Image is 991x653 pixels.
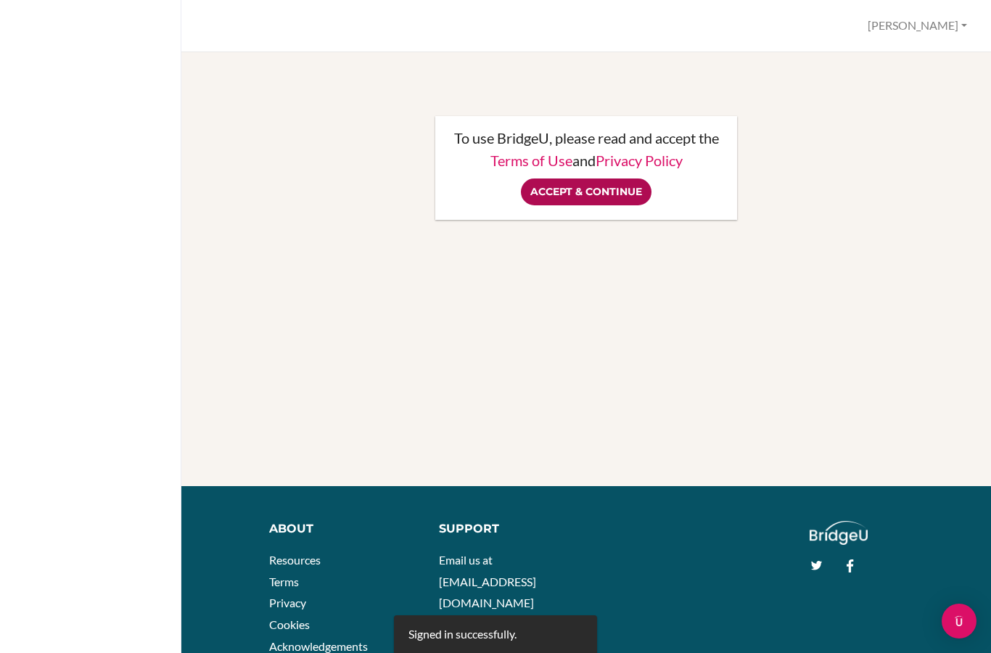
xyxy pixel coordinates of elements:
[521,178,651,205] input: Accept & Continue
[269,596,306,609] a: Privacy
[408,626,517,643] div: Signed in successfully.
[269,521,416,538] div: About
[439,553,536,609] a: Email us at [EMAIL_ADDRESS][DOMAIN_NAME]
[810,521,868,545] img: logo_white@2x-f4f0deed5e89b7ecb1c2cc34c3e3d731f90f0f143d5ea2071677605dd97b5244.png
[269,575,299,588] a: Terms
[450,131,723,145] p: To use BridgeU, please read and accept the
[450,153,723,168] p: and
[269,553,321,567] a: Resources
[861,12,974,39] button: [PERSON_NAME]
[942,604,976,638] div: Open Intercom Messenger
[439,521,576,538] div: Support
[490,152,572,169] a: Terms of Use
[596,152,683,169] a: Privacy Policy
